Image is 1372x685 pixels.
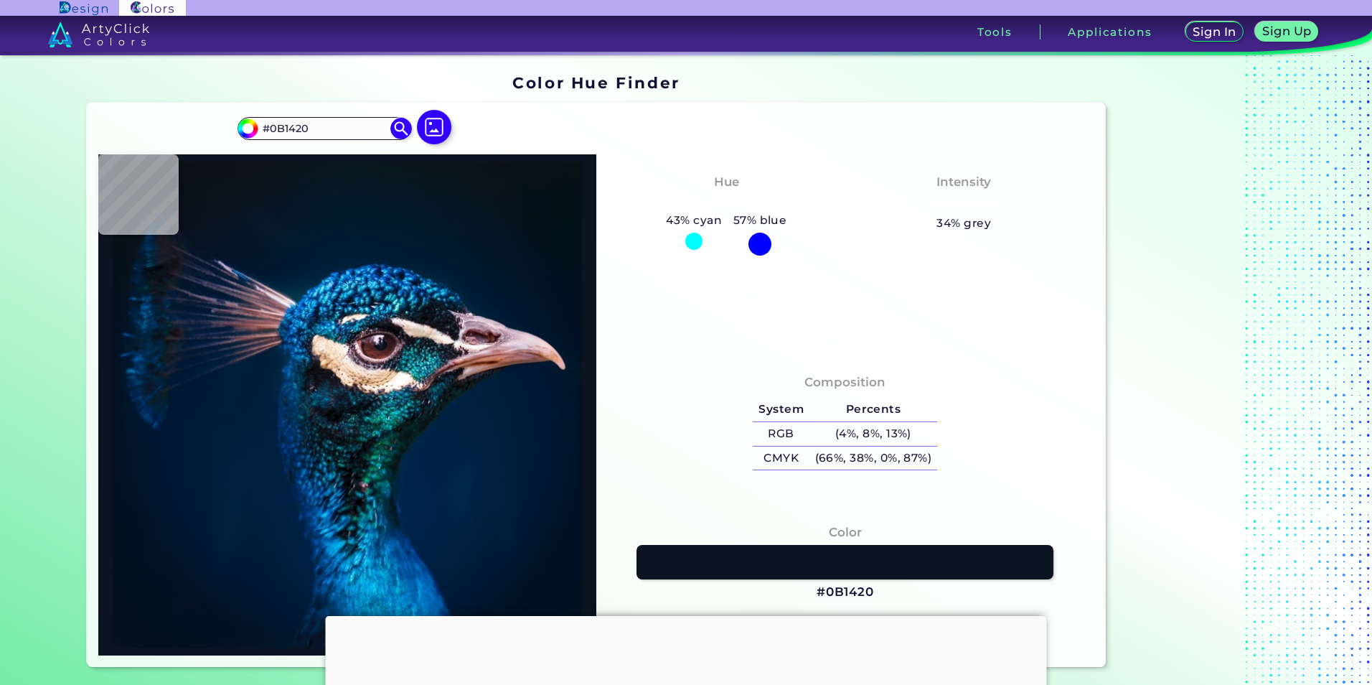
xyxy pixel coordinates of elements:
[714,172,739,192] h4: Hue
[258,118,391,138] input: type color..
[60,1,108,15] img: ArtyClick Design logo
[1194,27,1236,38] h5: Sign In
[804,372,885,393] h4: Composition
[48,22,149,47] img: logo_artyclick_colors_white.svg
[930,195,997,212] h3: Medium
[1264,26,1310,37] h5: Sign Up
[753,422,809,446] h5: RGB
[809,447,937,470] h5: (66%, 38%, 0%, 87%)
[390,118,412,139] img: icon search
[977,27,1012,37] h3: Tools
[1068,27,1152,37] h3: Applications
[829,522,862,543] h4: Color
[817,584,874,601] h3: #0B1420
[1256,22,1317,42] a: Sign Up
[728,211,792,230] h5: 57% blue
[1112,69,1291,673] iframe: Advertisement
[661,211,728,230] h5: 43% cyan
[936,172,991,192] h4: Intensity
[417,110,451,144] img: icon picture
[809,422,937,446] h5: (4%, 8%, 13%)
[936,214,991,233] h5: 34% grey
[753,398,809,421] h5: System
[1187,22,1243,42] a: Sign In
[809,398,937,421] h5: Percents
[753,447,809,470] h5: CMYK
[686,195,767,212] h3: Cyan-Blue
[105,162,589,648] img: img_pavlin.jpg
[512,72,680,93] h1: Color Hue Finder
